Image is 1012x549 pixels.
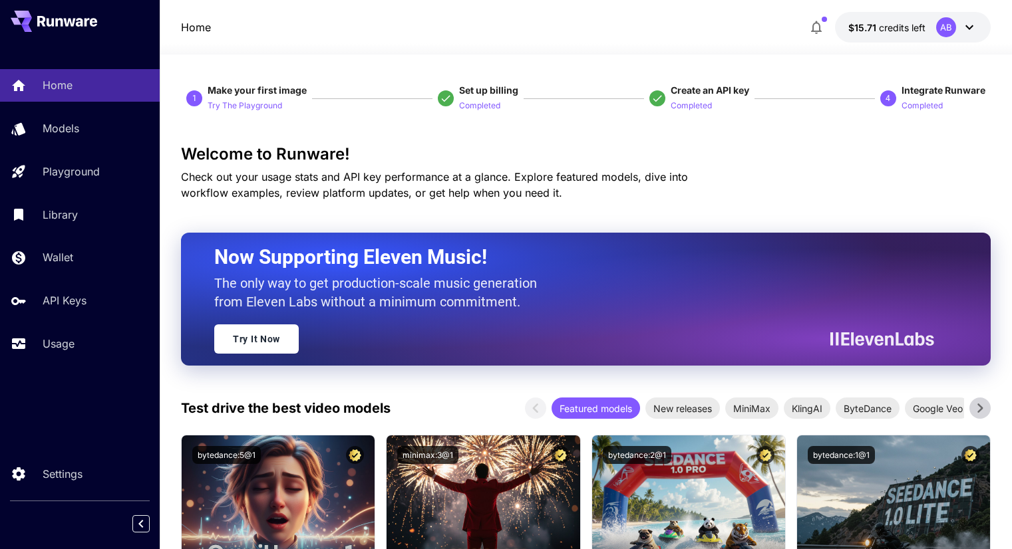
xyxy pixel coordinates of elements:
p: Completed [459,100,500,112]
span: Integrate Runware [902,84,985,96]
p: The only way to get production-scale music generation from Eleven Labs without a minimum commitment. [214,274,547,311]
h2: Now Supporting Eleven Music! [214,245,924,270]
span: Check out your usage stats and API key performance at a glance. Explore featured models, dive int... [181,170,688,199]
span: MiniMax [725,401,778,415]
span: credits left [879,22,926,33]
p: Home [43,77,73,93]
a: Try It Now [214,324,299,354]
button: Completed [459,97,500,113]
span: KlingAI [784,401,830,415]
p: Completed [902,100,943,112]
span: Create an API key [671,84,749,96]
div: ByteDance [836,397,900,419]
span: $15.71 [848,22,879,33]
button: Try The Playground [208,97,282,113]
p: Try The Playground [208,100,282,112]
span: ByteDance [836,401,900,415]
p: API Keys [43,292,86,308]
button: Certified Model – Vetted for best performance and includes a commercial license. [757,446,774,464]
p: Library [43,207,78,223]
div: AB [936,17,956,37]
p: Wallet [43,249,73,265]
button: Certified Model – Vetted for best performance and includes a commercial license. [346,446,364,464]
button: Collapse sidebar [132,515,150,532]
button: minimax:3@1 [397,446,458,464]
span: New releases [645,401,720,415]
button: Completed [671,97,712,113]
span: Featured models [552,401,640,415]
button: bytedance:2@1 [603,446,671,464]
button: bytedance:5@1 [192,446,261,464]
p: Playground [43,164,100,179]
button: Certified Model – Vetted for best performance and includes a commercial license. [961,446,979,464]
p: Test drive the best video models [181,398,391,418]
p: Settings [43,466,83,482]
div: New releases [645,397,720,419]
p: 1 [192,92,197,104]
div: Google Veo [905,397,971,419]
div: Featured models [552,397,640,419]
p: 4 [886,92,890,104]
div: Collapse sidebar [142,512,160,536]
p: Usage [43,336,75,352]
span: Make your first image [208,84,307,96]
button: bytedance:1@1 [808,446,875,464]
button: Certified Model – Vetted for best performance and includes a commercial license. [552,446,570,464]
span: Set up billing [459,84,518,96]
nav: breadcrumb [181,19,211,35]
div: MiniMax [725,397,778,419]
p: Models [43,120,79,136]
div: $15.71307 [848,21,926,35]
div: KlingAI [784,397,830,419]
p: Completed [671,100,712,112]
h3: Welcome to Runware! [181,145,991,164]
button: Completed [902,97,943,113]
button: $15.71307AB [835,12,991,43]
span: Google Veo [905,401,971,415]
a: Home [181,19,211,35]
